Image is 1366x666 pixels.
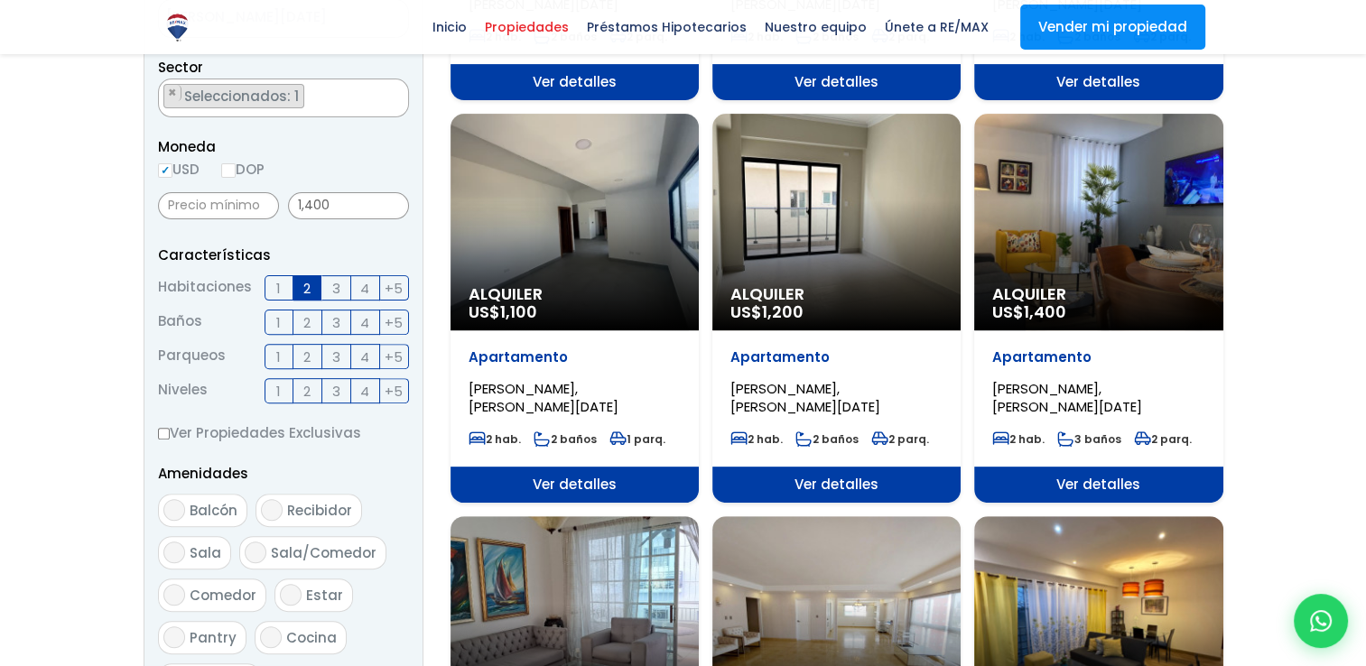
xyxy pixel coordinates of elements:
label: DOP [221,158,265,180]
span: Recibidor [287,501,352,520]
img: Logo de REMAX [162,12,193,43]
span: 3 [332,380,340,402]
span: 3 [332,277,340,300]
span: 3 baños [1057,431,1121,447]
span: Alquiler [469,285,681,303]
span: US$ [469,301,537,323]
span: Balcón [190,501,237,520]
span: 4 [360,311,369,334]
span: Sala/Comedor [271,543,376,562]
span: Alquiler [730,285,943,303]
span: 3 [332,311,340,334]
span: 2 [303,380,311,402]
p: Apartamento [730,348,943,366]
input: Estar [280,584,302,606]
span: 1 [276,346,281,368]
span: 2 hab. [469,431,521,447]
span: 2 baños [534,431,597,447]
button: Remove all items [388,84,399,102]
span: +5 [385,277,403,300]
span: 2 hab. [730,431,783,447]
span: 2 hab. [992,431,1045,447]
span: 2 baños [795,431,859,447]
input: Cocina [260,626,282,648]
label: Ver Propiedades Exclusivas [158,421,409,444]
span: Niveles [158,378,208,403]
span: US$ [992,301,1066,323]
input: Recibidor [261,499,283,521]
span: Ver detalles [712,64,961,100]
input: Balcón [163,499,185,521]
input: Precio mínimo [158,192,279,219]
span: 1 [276,311,281,334]
span: [PERSON_NAME], [PERSON_NAME][DATE] [992,379,1142,416]
span: 4 [360,380,369,402]
span: US$ [730,301,804,323]
input: Precio máximo [288,192,409,219]
span: Inicio [423,14,476,41]
span: +5 [385,311,403,334]
a: Alquiler US$1,200 Apartamento [PERSON_NAME], [PERSON_NAME][DATE] 2 hab. 2 baños 2 parq. Ver detalles [712,114,961,503]
button: Remove item [164,85,181,101]
p: Características [158,244,409,266]
span: Ver detalles [451,64,699,100]
span: Ver detalles [712,467,961,503]
span: 4 [360,346,369,368]
span: Moneda [158,135,409,158]
span: Propiedades [476,14,578,41]
span: Seleccionados: 1 [182,87,303,106]
span: Sector [158,58,203,77]
input: USD [158,163,172,178]
span: × [389,85,398,101]
span: × [168,85,177,101]
span: 1,100 [500,301,537,323]
span: 2 [303,346,311,368]
span: 1 [276,380,281,402]
span: 2 [303,277,311,300]
a: Alquiler US$1,100 Apartamento [PERSON_NAME], [PERSON_NAME][DATE] 2 hab. 2 baños 1 parq. Ver detalles [451,114,699,503]
span: 2 parq. [1134,431,1192,447]
p: Amenidades [158,462,409,485]
span: 2 [303,311,311,334]
span: 2 parq. [871,431,929,447]
span: Cocina [286,628,337,647]
label: USD [158,158,200,180]
input: DOP [221,163,236,178]
span: Préstamos Hipotecarios [578,14,756,41]
a: Alquiler US$1,400 Apartamento [PERSON_NAME], [PERSON_NAME][DATE] 2 hab. 3 baños 2 parq. Ver detalles [974,114,1222,503]
li: EVARISTO MORALES [163,84,304,108]
input: Sala/Comedor [245,541,266,563]
span: Estar [306,586,343,605]
span: Comedor [190,586,256,605]
a: Vender mi propiedad [1020,5,1205,50]
span: Ver detalles [974,467,1222,503]
span: [PERSON_NAME], [PERSON_NAME][DATE] [469,379,618,416]
span: Nuestro equipo [756,14,876,41]
input: Ver Propiedades Exclusivas [158,428,170,439]
input: Pantry [163,626,185,648]
p: Apartamento [992,348,1204,366]
span: Habitaciones [158,275,252,301]
span: Alquiler [992,285,1204,303]
span: Ver detalles [451,467,699,503]
span: [PERSON_NAME], [PERSON_NAME][DATE] [730,379,880,416]
span: 1,200 [762,301,804,323]
span: 1 parq. [609,431,665,447]
span: Parqueos [158,344,226,369]
span: 1,400 [1024,301,1066,323]
span: 1 [276,277,281,300]
input: Sala [163,541,185,563]
p: Apartamento [469,348,681,366]
span: Ver detalles [974,64,1222,100]
span: Únete a RE/MAX [876,14,998,41]
span: +5 [385,380,403,402]
span: 3 [332,346,340,368]
span: Pantry [190,628,237,647]
input: Comedor [163,584,185,606]
span: Baños [158,310,202,335]
span: 4 [360,277,369,300]
span: Sala [190,543,221,562]
span: +5 [385,346,403,368]
textarea: Search [159,79,169,118]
